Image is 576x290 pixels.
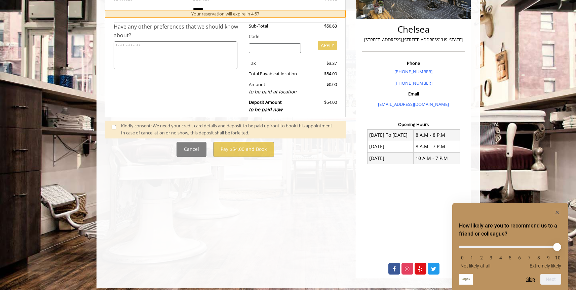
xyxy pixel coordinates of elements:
td: The Made Man Haircut [114,3,188,23]
span: Extremely likely [530,263,561,268]
h3: Opening Hours [362,122,465,127]
div: $54.00 [306,70,337,77]
h2: How likely are you to recommend us to a friend or colleague? Select an option from 0 to 10, with ... [459,222,561,238]
span: at location [276,71,297,77]
button: Cancel [177,142,206,157]
td: 10 A.M - 7 P.M [414,153,460,164]
button: APPLY [318,41,337,50]
li: 7 [526,255,533,260]
li: 2 [478,255,485,260]
div: to be paid at location [249,88,301,95]
div: Kindly consent: We need your credit card details and deposit to be paid upfront to book this appo... [121,122,339,136]
li: 6 [516,255,523,260]
div: Amount [244,81,306,95]
td: [DATE] [367,153,414,164]
div: How likely are you to recommend us to a friend or colleague? Select an option from 0 to 10, with ... [459,241,561,268]
li: 1 [468,255,475,260]
h3: Phone [363,61,463,66]
a: [PHONE_NUMBER] [394,80,432,86]
h2: Chelsea [363,25,463,34]
li: 8 [535,255,542,260]
li: 3 [488,255,494,260]
td: [DATE] [367,141,414,152]
li: 10 [554,255,561,260]
button: Next question [540,274,561,285]
div: $50.63 [306,23,337,30]
div: Code [244,33,337,40]
div: $54.00 [306,99,337,113]
span: Not likely at all [460,263,490,268]
b: Deposit Amount [249,99,282,113]
div: $0.00 [306,81,337,95]
div: Total Payable [244,70,306,77]
button: Hide survey [553,208,561,216]
td: [DATE] To [DATE] [367,129,414,141]
td: 8 A.M - 8 P.M [414,129,460,141]
div: Tax [244,60,306,67]
button: Skip [526,277,535,282]
li: 4 [497,255,504,260]
li: 0 [459,255,466,260]
div: Have any other preferences that we should know about? [114,23,244,40]
div: Your reservation will expire in 4:57 [105,10,346,18]
a: [PHONE_NUMBER] [394,69,432,75]
div: $3.37 [306,60,337,67]
span: to be paid now [249,106,282,113]
button: Pay $54.00 and Book [213,142,274,157]
li: 9 [545,255,552,260]
h3: Email [363,91,463,96]
td: 8 A.M - 7 P.M [414,141,460,152]
li: 5 [507,255,513,260]
p: [STREET_ADDRESS],[STREET_ADDRESS][US_STATE] [363,36,463,43]
a: [EMAIL_ADDRESS][DOMAIN_NAME] [378,101,449,107]
div: Sub-Total [244,23,306,30]
div: How likely are you to recommend us to a friend or colleague? Select an option from 0 to 10, with ... [459,208,561,285]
